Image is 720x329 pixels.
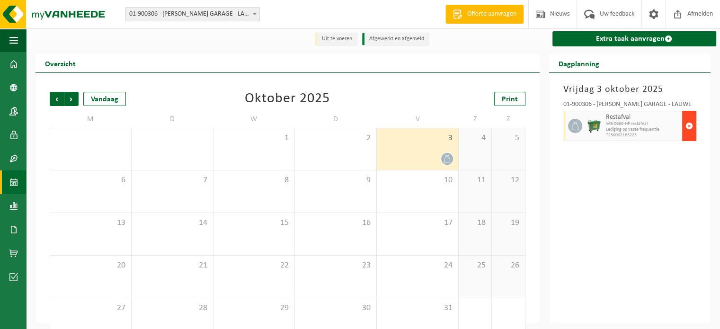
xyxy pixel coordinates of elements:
[300,260,372,271] span: 23
[606,127,680,133] span: Lediging op vaste frequentie
[382,260,453,271] span: 24
[213,111,295,128] td: W
[55,175,126,186] span: 6
[497,133,520,143] span: 5
[445,5,524,24] a: Offerte aanvragen
[245,92,330,106] div: Oktober 2025
[300,133,372,143] span: 2
[494,92,525,106] a: Print
[315,33,357,45] li: Uit te voeren
[136,260,208,271] span: 21
[132,111,213,128] td: D
[382,218,453,228] span: 17
[606,133,680,138] span: T250002163223
[492,111,525,128] td: Z
[300,303,372,313] span: 30
[463,260,487,271] span: 25
[362,33,429,45] li: Afgewerkt en afgemeld
[55,218,126,228] span: 13
[463,175,487,186] span: 11
[55,303,126,313] span: 27
[463,133,487,143] span: 4
[218,133,290,143] span: 1
[83,92,126,106] div: Vandaag
[136,303,208,313] span: 28
[606,114,680,121] span: Restafval
[125,8,259,21] span: 01-900306 - DEMAN PAUL GARAGE - LAUWE
[136,175,208,186] span: 7
[218,175,290,186] span: 8
[382,133,453,143] span: 3
[36,54,85,72] h2: Overzicht
[382,303,453,313] span: 31
[50,92,64,106] span: Vorige
[502,96,518,103] span: Print
[125,7,260,21] span: 01-900306 - DEMAN PAUL GARAGE - LAUWE
[300,175,372,186] span: 9
[295,111,377,128] td: D
[497,218,520,228] span: 19
[587,119,601,133] img: WB-0660-HPE-GN-01
[377,111,459,128] td: V
[55,260,126,271] span: 20
[459,111,492,128] td: Z
[136,218,208,228] span: 14
[497,260,520,271] span: 26
[563,101,697,111] div: 01-900306 - [PERSON_NAME] GARAGE - LAUWE
[463,218,487,228] span: 18
[606,121,680,127] span: WB-0660-HP restafval
[50,111,132,128] td: M
[563,82,697,97] h3: Vrijdag 3 oktober 2025
[218,303,290,313] span: 29
[497,175,520,186] span: 12
[300,218,372,228] span: 16
[549,54,609,72] h2: Dagplanning
[218,218,290,228] span: 15
[218,260,290,271] span: 22
[465,9,519,19] span: Offerte aanvragen
[382,175,453,186] span: 10
[64,92,79,106] span: Volgende
[552,31,717,46] a: Extra taak aanvragen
